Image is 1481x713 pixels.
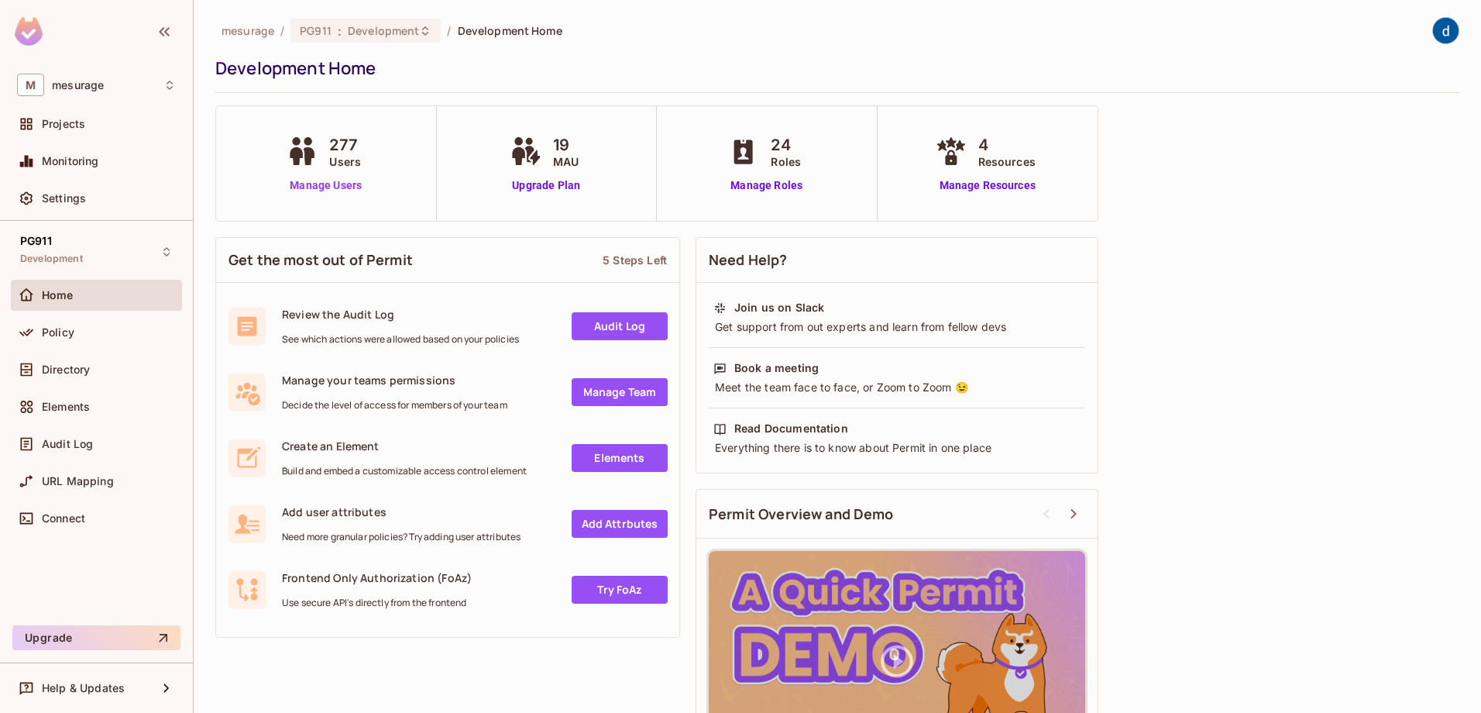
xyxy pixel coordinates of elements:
[282,439,527,453] span: Create an Element
[771,153,801,170] span: Roles
[337,25,342,37] span: :
[713,440,1081,456] div: Everything there is to know about Permit in one place
[282,505,521,519] span: Add user attributes
[12,625,180,650] button: Upgrade
[52,79,104,91] span: Workspace: mesurage
[20,235,52,247] span: PG911
[348,23,419,38] span: Development
[42,512,85,525] span: Connect
[713,319,1081,335] div: Get support from out experts and learn from fellow devs
[222,23,274,38] span: the active workspace
[282,333,519,346] span: See which actions were allowed based on your policies
[572,510,668,538] a: Add Attrbutes
[978,153,1036,170] span: Resources
[282,531,521,543] span: Need more granular policies? Try adding user attributes
[572,378,668,406] a: Manage Team
[603,253,667,267] div: 5 Steps Left
[282,465,527,477] span: Build and embed a customizable access control element
[283,177,369,194] a: Manage Users
[42,118,85,130] span: Projects
[572,576,668,604] a: Try FoAz
[447,23,451,38] li: /
[734,360,819,376] div: Book a meeting
[42,155,99,167] span: Monitoring
[215,57,1452,80] div: Development Home
[553,133,579,157] span: 19
[282,373,507,387] span: Manage your teams permissions
[458,23,562,38] span: Development Home
[978,133,1036,157] span: 4
[42,438,93,450] span: Audit Log
[713,380,1081,395] div: Meet the team face to face, or Zoom to Zoom 😉
[734,421,848,436] div: Read Documentation
[282,399,507,412] span: Decide the level of access for members of your team
[42,326,74,339] span: Policy
[329,133,361,157] span: 277
[932,177,1043,194] a: Manage Resources
[724,177,809,194] a: Manage Roles
[42,289,74,301] span: Home
[282,597,472,609] span: Use secure API's directly from the frontend
[709,250,788,270] span: Need Help?
[280,23,284,38] li: /
[15,17,43,46] img: SReyMgAAAABJRU5ErkJggg==
[572,444,668,472] a: Elements
[42,363,90,376] span: Directory
[42,475,114,487] span: URL Mapping
[17,74,44,96] span: M
[42,682,125,694] span: Help & Updates
[572,312,668,340] a: Audit Log
[771,133,801,157] span: 24
[507,177,586,194] a: Upgrade Plan
[553,153,579,170] span: MAU
[42,401,90,413] span: Elements
[734,300,824,315] div: Join us on Slack
[709,505,894,524] span: Permit Overview and Demo
[1433,18,1459,43] img: dev 911gcl
[329,153,361,170] span: Users
[20,253,83,265] span: Development
[42,192,86,205] span: Settings
[282,307,519,322] span: Review the Audit Log
[229,250,413,270] span: Get the most out of Permit
[282,570,472,585] span: Frontend Only Authorization (FoAz)
[300,23,332,38] span: PG911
